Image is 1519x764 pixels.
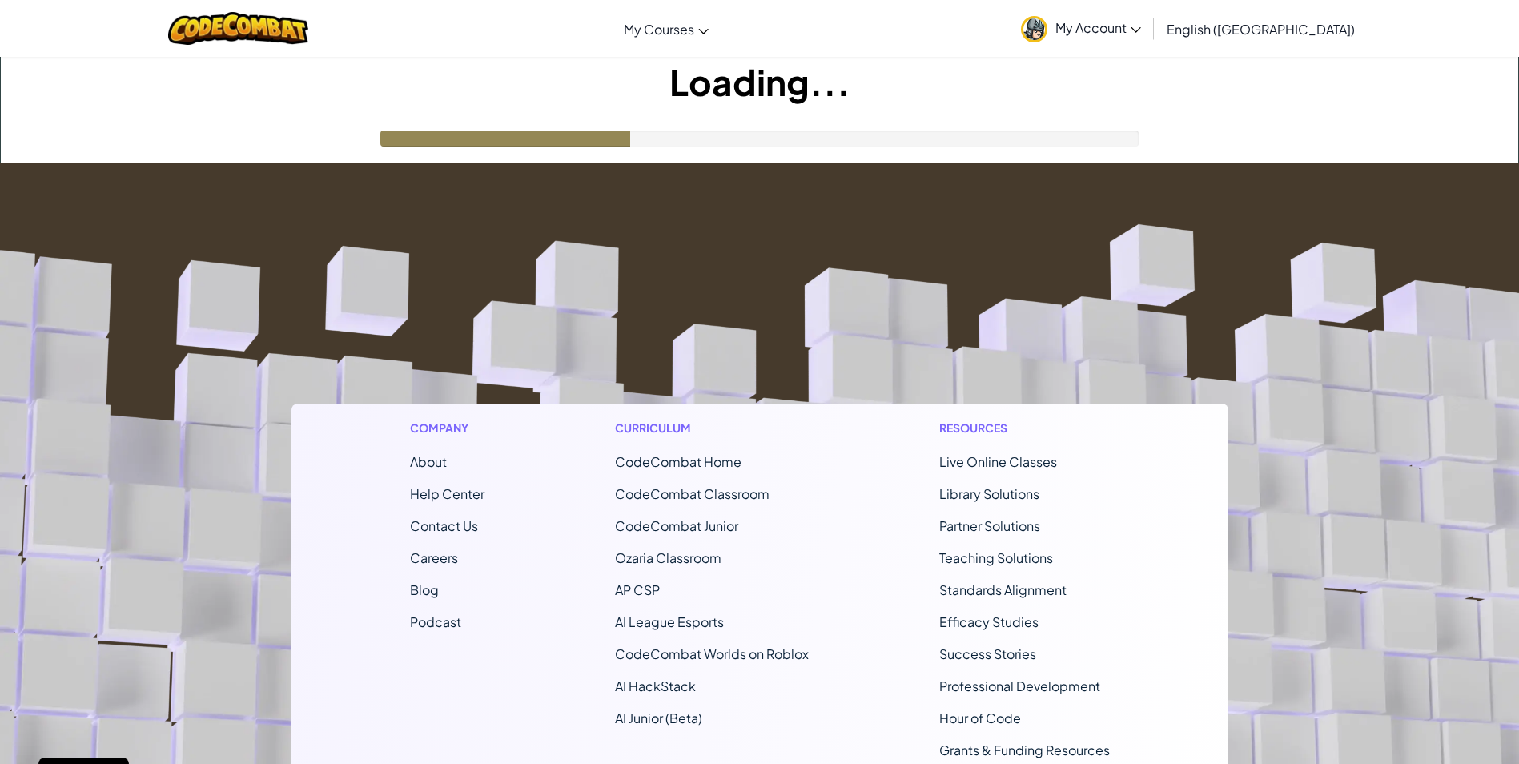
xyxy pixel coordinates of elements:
a: Ozaria Classroom [615,549,721,566]
span: Contact Us [410,517,478,534]
a: Blog [410,581,439,598]
a: CodeCombat Classroom [615,485,770,502]
span: CodeCombat Home [615,453,741,470]
img: avatar [1021,16,1047,42]
a: Partner Solutions [939,517,1040,534]
a: My Courses [616,7,717,50]
h1: Loading... [1,57,1518,107]
h1: Company [410,420,484,436]
a: About [410,453,447,470]
a: Live Online Classes [939,453,1057,470]
a: CodeCombat Worlds on Roblox [615,645,809,662]
a: AP CSP [615,581,660,598]
a: AI League Esports [615,613,724,630]
a: Podcast [410,613,461,630]
a: CodeCombat Junior [615,517,738,534]
a: Library Solutions [939,485,1039,502]
h1: Curriculum [615,420,809,436]
a: Success Stories [939,645,1036,662]
a: Teaching Solutions [939,549,1053,566]
h1: Resources [939,420,1110,436]
img: CodeCombat logo [168,12,308,45]
a: Grants & Funding Resources [939,742,1110,758]
a: Hour of Code [939,710,1021,726]
a: AI HackStack [615,678,696,694]
a: AI Junior (Beta) [615,710,702,726]
a: English ([GEOGRAPHIC_DATA]) [1159,7,1363,50]
a: Efficacy Studies [939,613,1039,630]
a: Careers [410,549,458,566]
span: My Courses [624,21,694,38]
span: My Account [1055,19,1141,36]
a: Help Center [410,485,484,502]
span: English ([GEOGRAPHIC_DATA]) [1167,21,1355,38]
a: Professional Development [939,678,1100,694]
a: Standards Alignment [939,581,1067,598]
a: My Account [1013,3,1149,54]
